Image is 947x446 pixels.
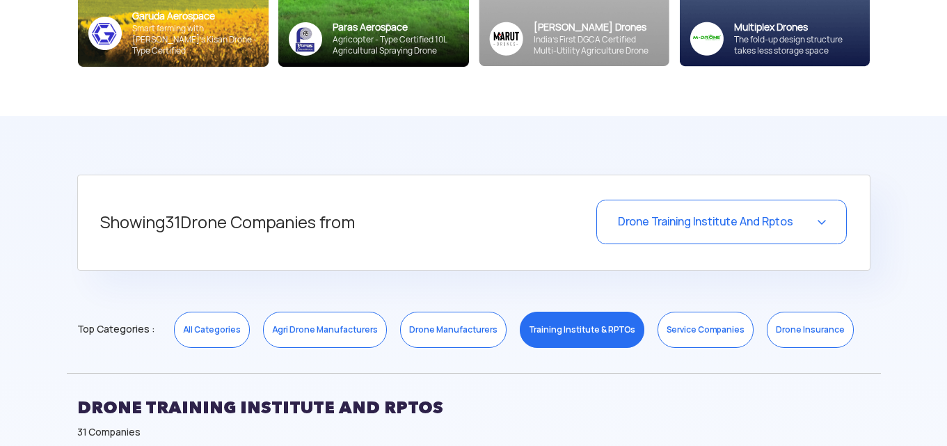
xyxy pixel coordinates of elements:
span: Top Categories : [77,318,154,340]
div: India’s First DGCA Certified Multi-Utility Agriculture Drone [534,34,659,56]
span: Drone Training Institute And Rptos [618,214,793,229]
div: Smart farming with [PERSON_NAME]’s Kisan Drone - Type Certified [132,23,258,56]
img: ic_garuda_sky.png [88,17,122,50]
a: Drone Manufacturers [400,312,507,348]
h2: DRONE TRAINING INSTITUTE AND RPTOS [77,390,870,425]
a: Training Institute & RPTOs [520,312,644,348]
img: Group%2036313.png [489,22,523,56]
a: Agri Drone Manufacturers [263,312,387,348]
img: ic_multiplex_sky.png [690,22,724,56]
div: Agricopter - Type Certified 10L Agricultural Spraying Drone [333,34,459,56]
a: All Categories [174,312,250,348]
a: Service Companies [658,312,754,348]
div: Garuda Aerospace [132,10,258,23]
h5: Showing Drone Companies from [100,200,511,246]
span: 31 [165,212,180,233]
div: Multiplex Drones [734,21,859,34]
div: 31 Companies [77,425,870,439]
div: Paras Aerospace [333,21,459,34]
div: The fold-up design structure takes less storage space [734,34,859,56]
div: [PERSON_NAME] Drones [534,21,659,34]
img: paras-logo-banner.png [289,22,322,56]
a: Drone Insurance [767,312,854,348]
